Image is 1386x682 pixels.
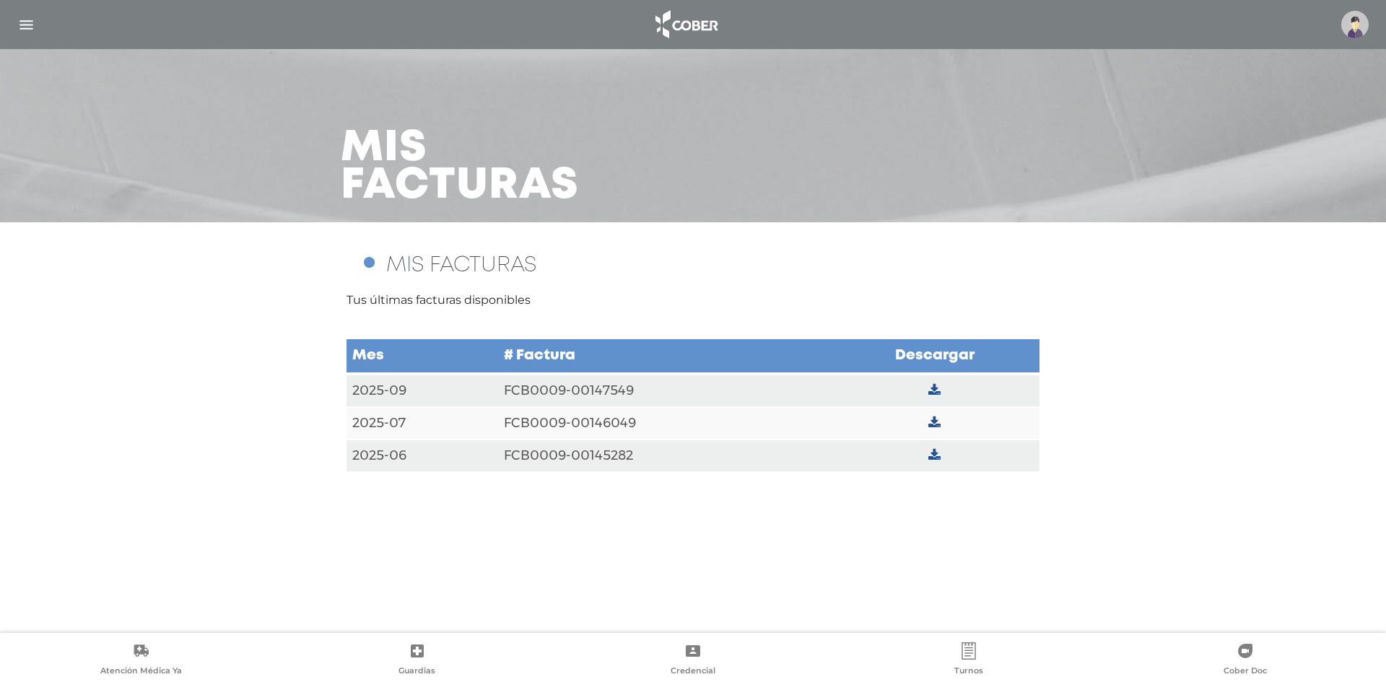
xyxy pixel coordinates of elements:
img: logo_cober_home-white.png [648,7,723,42]
p: Tus últimas facturas disponibles [346,292,1039,309]
a: Credencial [555,642,831,679]
td: # Factura [498,338,829,374]
span: Cober Doc [1224,665,1267,678]
span: Credencial [671,665,715,678]
td: FCB0009-00145282 [498,440,829,472]
a: Cober Doc [1107,642,1383,679]
span: Turnos [954,665,983,678]
a: Turnos [831,642,1107,679]
td: 2025-07 [346,407,498,440]
img: Cober_menu-lines-white.svg [17,16,35,34]
td: 2025-09 [346,374,498,407]
td: Descargar [829,338,1039,374]
span: Atención Médica Ya [100,665,182,678]
td: FCB0009-00147549 [498,374,829,407]
span: Guardias [398,665,435,678]
td: Mes [346,338,498,374]
td: FCB0009-00146049 [498,407,829,440]
a: Guardias [279,642,554,679]
img: profile-placeholder.svg [1341,11,1369,38]
h3: Mis facturas [341,130,579,205]
td: 2025-06 [346,440,498,472]
a: Atención Médica Ya [3,642,279,679]
span: MIS FACTURAS [386,255,536,275]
